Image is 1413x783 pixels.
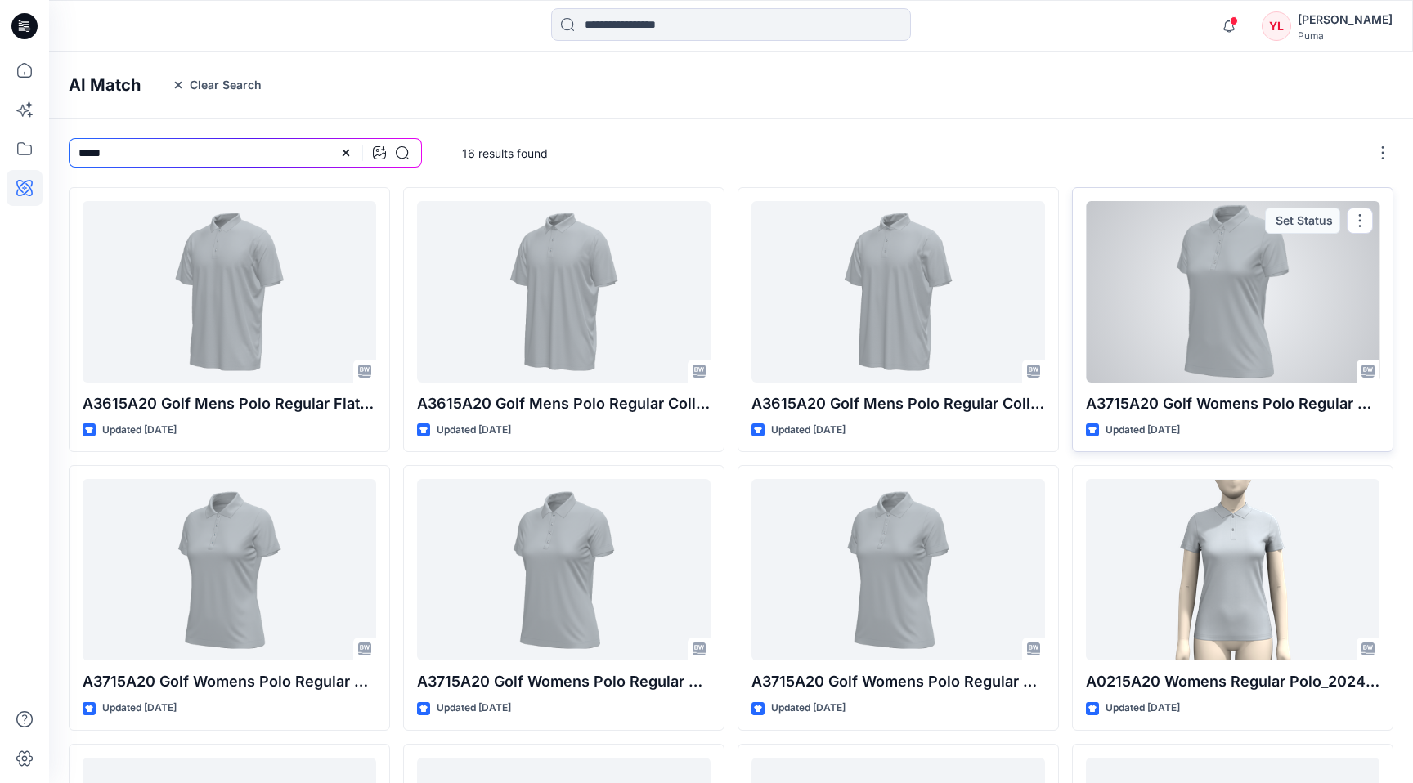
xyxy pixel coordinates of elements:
[437,422,511,439] p: Updated [DATE]
[83,479,376,660] a: A3715A20 Golf Womens Polo Regular Self Collar With Half Stand_01042025
[83,670,376,693] p: A3715A20 Golf Womens Polo Regular Self Collar With Half Stand_01042025
[1106,700,1180,717] p: Updated [DATE]
[69,75,141,95] h4: AI Match
[751,392,1045,415] p: A3615A20 Golf Mens Polo Regular Collar With Stand-12cm Spread_31032025
[102,422,177,439] p: Updated [DATE]
[1262,11,1291,41] div: YL
[83,392,376,415] p: A3615A20 Golf Mens Polo Regular Flat Knit Collar_31032025
[1298,29,1393,42] div: Puma
[1086,479,1379,660] a: A0215A20 Womens Regular Polo_20240111
[417,670,711,693] p: A3715A20 Golf Womens Polo Regular Flat Knit Collar_01042025
[751,670,1045,693] p: A3715A20 Golf Womens Polo Regular Self Collar Without Stand_01042025
[751,479,1045,660] a: A3715A20 Golf Womens Polo Regular Self Collar Without Stand_01042025
[462,145,548,162] p: 16 results found
[1106,422,1180,439] p: Updated [DATE]
[1298,10,1393,29] div: [PERSON_NAME]
[417,201,711,383] a: A3615A20 Golf Mens Polo Regular Collar With Stand-9cm Spread_31032025
[751,201,1045,383] a: A3615A20 Golf Mens Polo Regular Collar With Stand-12cm Spread_31032025
[1086,392,1379,415] p: A3715A20 Golf Womens Polo Regular Self Collar With Stand_01042025
[771,422,846,439] p: Updated [DATE]
[161,72,272,98] button: Clear Search
[83,201,376,383] a: A3615A20 Golf Mens Polo Regular Flat Knit Collar_31032025
[437,700,511,717] p: Updated [DATE]
[417,392,711,415] p: A3615A20 Golf Mens Polo Regular Collar With Stand-9cm Spread_31032025
[1086,670,1379,693] p: A0215A20 Womens Regular Polo_20240111
[417,479,711,660] a: A3715A20 Golf Womens Polo Regular Flat Knit Collar_01042025
[1086,201,1379,383] a: A3715A20 Golf Womens Polo Regular Self Collar With Stand_01042025
[102,700,177,717] p: Updated [DATE]
[771,700,846,717] p: Updated [DATE]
